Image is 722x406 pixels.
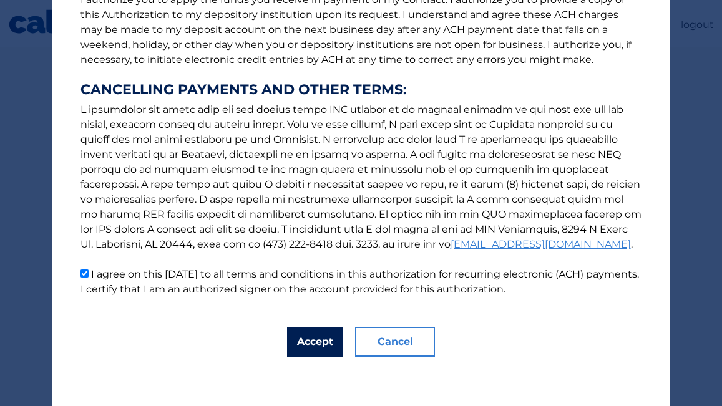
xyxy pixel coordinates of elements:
[80,82,642,97] strong: CANCELLING PAYMENTS AND OTHER TERMS:
[287,327,343,357] button: Accept
[80,268,639,295] label: I agree on this [DATE] to all terms and conditions in this authorization for recurring electronic...
[451,238,631,250] a: [EMAIL_ADDRESS][DOMAIN_NAME]
[355,327,435,357] button: Cancel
